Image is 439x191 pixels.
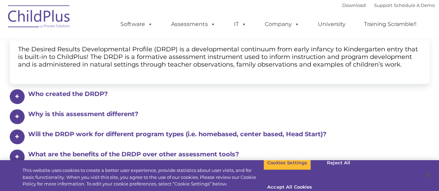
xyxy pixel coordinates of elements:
[311,17,353,31] a: University
[23,167,263,188] div: This website uses cookies to create a better user experience, provide statistics about user visit...
[113,17,160,31] a: Software
[342,2,435,8] font: |
[227,17,253,31] a: IT
[28,149,419,159] h4: What are the benefits of the DRDP over other assessment tools?
[5,0,74,35] img: ChildPlus by Procare Solutions
[18,45,421,68] p: The Desired Results Developmental Profile (DRDP) is a developmental continuum from early infancy ...
[394,2,435,8] a: Schedule A Demo
[258,17,306,31] a: Company
[357,17,423,31] a: Training Scramble!!
[28,109,419,119] h4: Why is this assessment different?
[317,156,360,170] button: Reject All
[263,156,311,170] button: Cookies Settings
[420,167,436,183] button: Close
[164,17,222,31] a: Assessments
[28,129,419,139] h4: Will the DRDP work for different program types (i.e. homebased, center based, Head Start)?
[342,2,366,8] a: Download
[28,89,419,99] h4: Who created the DRDP?
[374,2,392,8] a: Support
